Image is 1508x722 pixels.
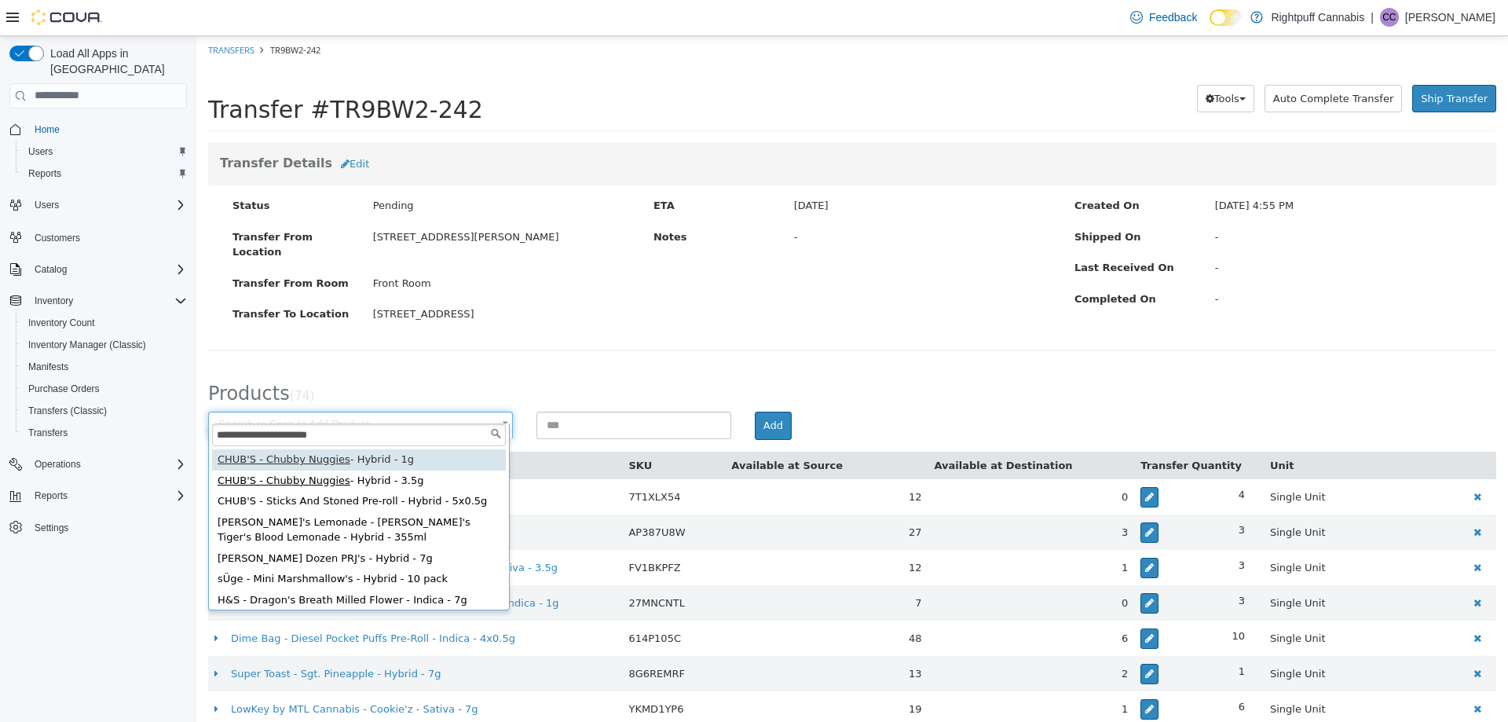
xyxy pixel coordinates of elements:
div: - Hybrid - 3.5g [16,434,309,456]
span: Home [28,119,187,139]
a: Home [28,120,66,139]
a: Purchase Orders [22,379,106,398]
button: Transfers (Classic) [16,400,193,422]
button: Inventory [28,291,79,310]
span: Transfers (Classic) [22,401,187,420]
span: Settings [35,522,68,534]
span: Catalog [28,260,187,279]
div: H&S - Dragon's Breath Milled Flower - Indica - 7g [16,554,309,575]
button: Catalog [28,260,73,279]
span: CHUB'S - Chubby Nuggies [21,438,154,450]
button: Settings [3,516,193,539]
a: Settings [28,519,75,537]
span: Users [28,145,53,158]
span: Purchase Orders [28,383,100,395]
button: Users [3,194,193,216]
button: Reports [28,486,74,505]
button: Customers [3,225,193,248]
span: Inventory Count [22,313,187,332]
button: Purchase Orders [16,378,193,400]
span: Transfers (Classic) [28,405,107,417]
p: | [1371,8,1374,27]
span: CHUB'S - Chubby Nuggies [21,417,154,429]
span: Reports [22,164,187,183]
div: - Hybrid - 1g [16,413,309,434]
a: Inventory Manager (Classic) [22,335,152,354]
a: Transfers (Classic) [22,401,113,420]
span: Feedback [1149,9,1197,25]
span: Inventory Manager (Classic) [28,339,146,351]
span: Transfers [28,427,68,439]
span: Users [35,199,59,211]
span: Manifests [22,357,187,376]
button: Catalog [3,258,193,280]
span: Reports [28,167,61,180]
a: Reports [22,164,68,183]
span: Reports [35,489,68,502]
button: Inventory Count [16,312,193,334]
p: [PERSON_NAME] [1405,8,1495,27]
button: Users [16,141,193,163]
a: Users [22,142,59,161]
span: Load All Apps in [GEOGRAPHIC_DATA] [44,46,187,77]
span: Inventory Count [28,317,95,329]
span: Manifests [28,361,68,373]
button: Manifests [16,356,193,378]
span: CC [1382,8,1396,27]
a: Transfers [22,423,74,442]
span: Reports [28,486,187,505]
div: [PERSON_NAME]'s Lemonade - [PERSON_NAME]'s Tiger's Blood Lemonade - Hybrid - 355ml [16,476,309,512]
a: Feedback [1124,2,1203,33]
span: Catalog [35,263,67,276]
span: Users [28,196,187,214]
span: Transfers [22,423,187,442]
button: Operations [3,453,193,475]
img: Cova [31,9,102,25]
div: sÜge - Mini Marshmallow's - Hybrid - 10 pack [16,533,309,554]
span: Customers [35,232,80,244]
span: Inventory Manager (Classic) [22,335,187,354]
a: Inventory Count [22,313,101,332]
div: Corey Casimir [1380,8,1399,27]
button: Users [28,196,65,214]
span: Purchase Orders [22,379,187,398]
a: Customers [28,229,86,247]
button: Transfers [16,422,193,444]
div: CHUB'S - Sticks And Stoned Pre-roll - Hybrid - 5x0.5g [16,455,309,476]
span: Settings [28,518,187,537]
nav: Complex example [9,112,187,580]
span: Operations [28,455,187,474]
span: Inventory [35,295,73,307]
span: Home [35,123,60,136]
button: Reports [3,485,193,507]
span: Dark Mode [1210,26,1210,27]
span: Operations [35,458,81,471]
button: Operations [28,455,87,474]
span: Users [22,142,187,161]
button: Reports [16,163,193,185]
button: Home [3,118,193,141]
p: Rightpuff Cannabis [1271,8,1364,27]
span: Customers [28,227,187,247]
a: Manifests [22,357,75,376]
button: Inventory Manager (Classic) [16,334,193,356]
span: Inventory [28,291,187,310]
button: Inventory [3,290,193,312]
div: [PERSON_NAME] Dozen PRJ's - Hybrid - 7g [16,512,309,533]
input: Dark Mode [1210,9,1243,26]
